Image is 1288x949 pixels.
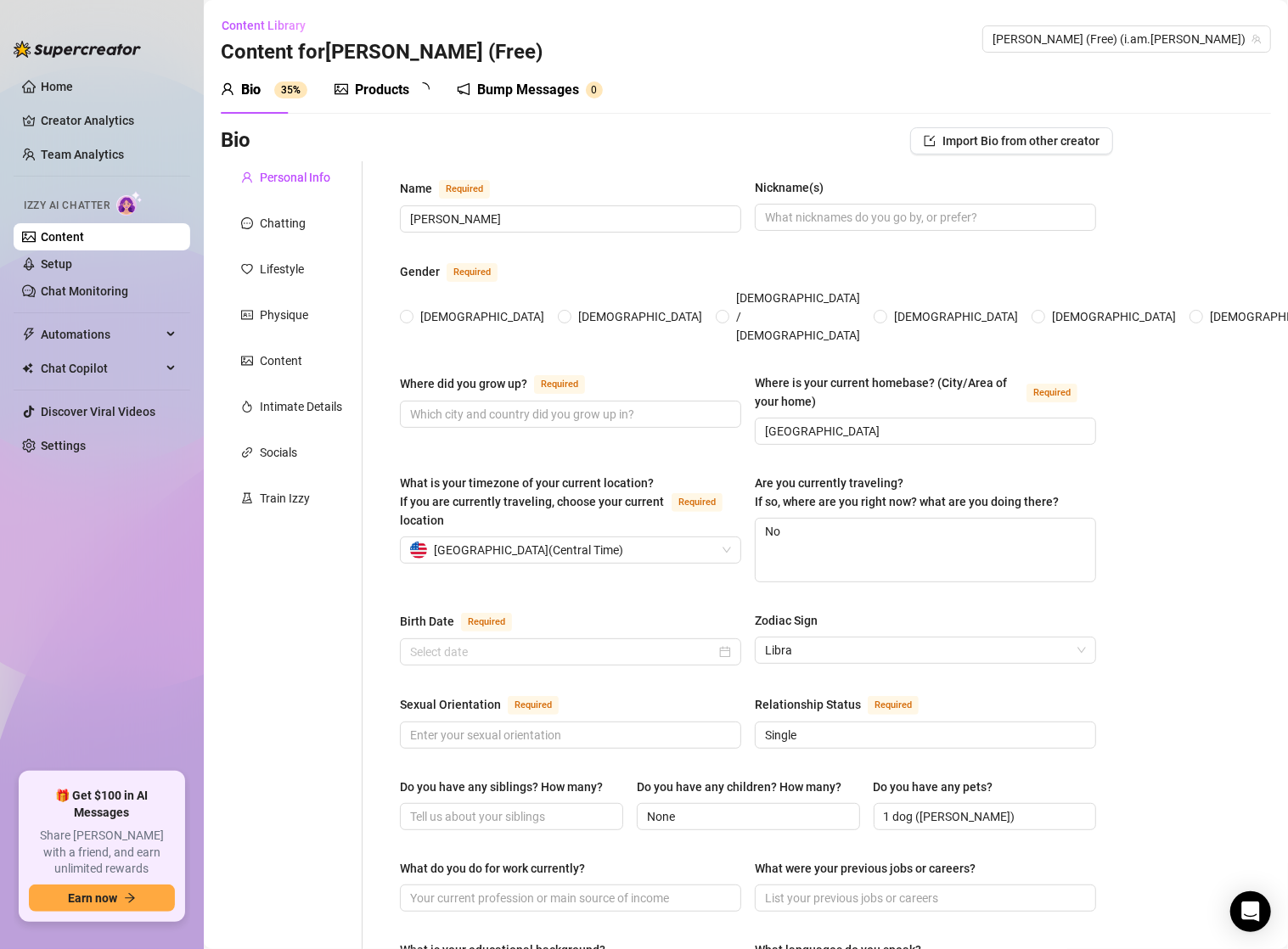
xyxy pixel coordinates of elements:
div: Lifestyle [260,260,304,278]
img: logo-BBDzfeDw.svg [14,41,141,58]
button: Import Bio from other creator [910,127,1113,154]
span: [DEMOGRAPHIC_DATA] [887,307,1025,326]
a: Content [41,230,84,244]
span: What is your timezone of your current location? If you are currently traveling, choose your curre... [400,476,664,527]
span: notification [457,82,470,96]
span: Share [PERSON_NAME] with a friend, and earn unlimited rewards [29,828,175,878]
span: Required [508,696,559,715]
span: Required [534,375,585,394]
div: Name [400,179,432,198]
div: What do you do for work currently? [400,859,585,878]
span: Libra [765,637,1086,663]
div: Where is your current homebase? (City/Area of your home) [755,373,1020,411]
span: Izzy AI Chatter [24,198,110,214]
label: What were your previous jobs or careers? [755,859,987,878]
div: Chatting [260,214,306,233]
label: What do you do for work currently? [400,859,597,878]
h3: Bio [221,127,250,154]
div: Birth Date [400,612,454,631]
span: [DEMOGRAPHIC_DATA] [571,307,709,326]
button: Earn nowarrow-right [29,884,175,912]
span: Required [672,493,723,512]
span: Earn now [68,891,117,905]
a: Team Analytics [41,148,124,161]
span: message [241,217,253,229]
label: Zodiac Sign [755,611,830,630]
div: Personal Info [260,168,330,187]
span: [DEMOGRAPHIC_DATA] [1045,307,1183,326]
label: Where did you grow up? [400,373,604,394]
span: team [1251,34,1262,44]
input: Relationship Status [765,726,1083,744]
span: Required [447,263,498,282]
div: Products [355,80,409,100]
div: Content [260,351,302,370]
div: Bump Messages [477,80,579,100]
span: Ellie (Free) (i.am.ellie) [993,26,1261,52]
div: What were your previous jobs or careers? [755,859,976,878]
span: fire [241,401,253,413]
input: Do you have any pets? [884,807,1083,826]
div: Gender [400,262,440,281]
sup: 0 [586,81,603,98]
input: Do you have any children? How many? [647,807,846,826]
div: Intimate Details [260,397,342,416]
div: Relationship Status [755,695,861,714]
label: Name [400,178,509,199]
input: What do you do for work currently? [410,889,728,907]
span: idcard [241,309,253,321]
span: user [221,82,234,96]
span: [GEOGRAPHIC_DATA] ( Central Time ) [434,537,623,563]
div: Nickname(s) [755,178,824,197]
span: loading [415,81,431,97]
label: Birth Date [400,611,531,632]
div: Where did you grow up? [400,374,527,393]
span: Required [868,696,919,715]
div: Do you have any pets? [874,778,993,796]
div: Do you have any children? How many? [637,778,841,796]
span: [DEMOGRAPHIC_DATA] [413,307,551,326]
span: 🎁 Get $100 in AI Messages [29,788,175,821]
a: Creator Analytics [41,107,177,134]
h3: Content for [PERSON_NAME] (Free) [221,39,543,66]
div: Physique [260,306,308,324]
span: Required [461,613,512,632]
div: Open Intercom Messenger [1230,891,1271,932]
span: link [241,446,253,458]
div: Socials [260,443,297,462]
input: Where is your current homebase? (City/Area of your home) [765,422,1083,441]
label: Where is your current homebase? (City/Area of your home) [755,373,1096,411]
a: Setup [41,257,72,271]
div: Do you have any siblings? How many? [400,778,603,796]
span: [DEMOGRAPHIC_DATA] / [DEMOGRAPHIC_DATA] [729,289,867,345]
span: Chat Copilot [41,355,161,382]
a: Chat Monitoring [41,284,128,298]
input: Do you have any siblings? How many? [410,807,610,826]
label: Do you have any children? How many? [637,778,853,796]
a: Home [41,80,73,93]
span: experiment [241,492,253,504]
a: Discover Viral Videos [41,405,155,418]
sup: 35% [274,81,307,98]
label: Sexual Orientation [400,694,577,715]
span: heart [241,263,253,275]
span: Content Library [222,19,306,32]
span: Automations [41,321,161,348]
div: Zodiac Sign [755,611,818,630]
span: Required [1026,384,1077,402]
img: us [410,542,427,559]
input: What were your previous jobs or careers? [765,889,1083,907]
button: Content Library [221,12,319,39]
a: Settings [41,439,86,452]
span: picture [335,82,348,96]
span: Required [439,180,490,199]
label: Nickname(s) [755,178,835,197]
span: Import Bio from other creator [942,134,1100,148]
span: user [241,171,253,183]
span: thunderbolt [22,328,36,341]
span: import [924,135,936,147]
div: Sexual Orientation [400,695,501,714]
label: Do you have any siblings? How many? [400,778,615,796]
span: Are you currently traveling? If so, where are you right now? what are you doing there? [755,476,1059,508]
label: Gender [400,261,516,282]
